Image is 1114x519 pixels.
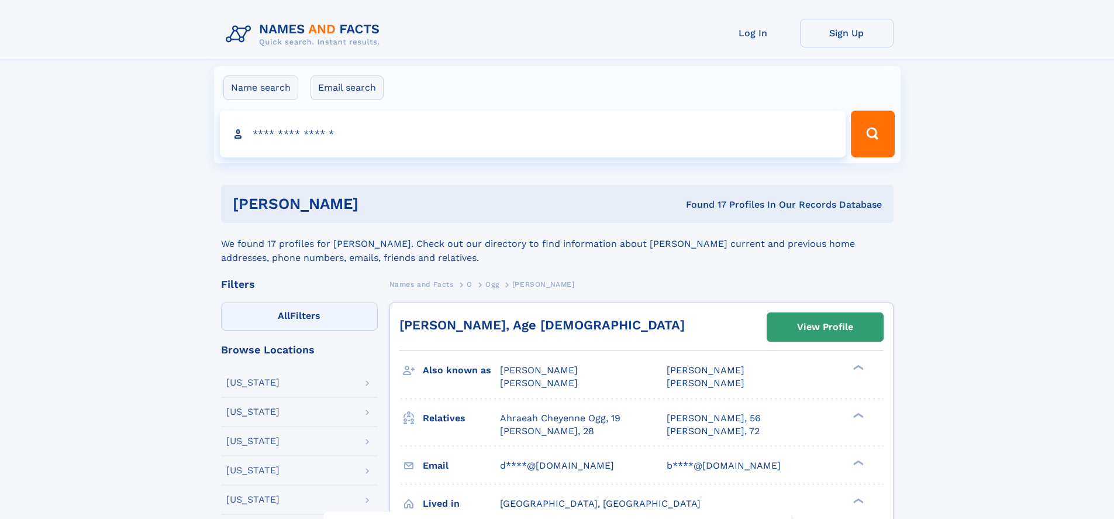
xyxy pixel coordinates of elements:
[311,75,384,100] label: Email search
[423,494,500,514] h3: Lived in
[226,378,280,387] div: [US_STATE]
[512,280,575,288] span: [PERSON_NAME]
[706,19,800,47] a: Log In
[226,436,280,446] div: [US_STATE]
[850,497,864,504] div: ❯
[522,198,882,211] div: Found 17 Profiles In Our Records Database
[800,19,894,47] a: Sign Up
[226,407,280,417] div: [US_STATE]
[220,111,846,157] input: search input
[797,314,853,341] div: View Profile
[226,495,280,504] div: [US_STATE]
[667,377,744,389] span: [PERSON_NAME]
[226,466,280,475] div: [US_STATE]
[767,313,883,341] a: View Profile
[399,318,685,332] a: [PERSON_NAME], Age [DEMOGRAPHIC_DATA]
[221,345,378,355] div: Browse Locations
[851,111,894,157] button: Search Button
[233,197,522,211] h1: [PERSON_NAME]
[485,280,499,288] span: Ogg
[667,365,744,376] span: [PERSON_NAME]
[389,277,454,291] a: Names and Facts
[467,277,472,291] a: O
[485,277,499,291] a: Ogg
[467,280,472,288] span: O
[850,411,864,419] div: ❯
[667,425,760,438] a: [PERSON_NAME], 72
[500,498,701,509] span: [GEOGRAPHIC_DATA], [GEOGRAPHIC_DATA]
[278,310,290,321] span: All
[423,360,500,380] h3: Also known as
[221,223,894,265] div: We found 17 profiles for [PERSON_NAME]. Check out our directory to find information about [PERSON...
[667,412,761,425] a: [PERSON_NAME], 56
[500,425,594,438] a: [PERSON_NAME], 28
[500,377,578,389] span: [PERSON_NAME]
[500,412,620,425] a: Ahraeah Cheyenne Ogg, 19
[423,408,500,428] h3: Relatives
[423,456,500,476] h3: Email
[223,75,298,100] label: Name search
[221,19,389,50] img: Logo Names and Facts
[850,364,864,372] div: ❯
[850,459,864,466] div: ❯
[500,365,578,376] span: [PERSON_NAME]
[221,303,378,331] label: Filters
[221,279,378,290] div: Filters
